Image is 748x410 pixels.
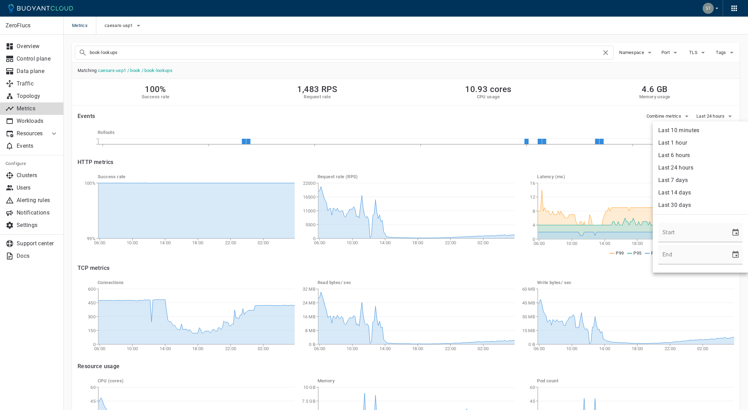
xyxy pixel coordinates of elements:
li: Last 7 days [653,174,748,186]
li: Last 10 minutes [653,124,748,137]
li: Last 30 days [653,199,748,211]
button: Choose date [729,226,742,239]
input: mm/dd/yyyy hh:mm (a|p)m [658,223,726,242]
li: Last 1 hour [653,137,748,149]
li: Last 6 hours [653,149,748,162]
input: mm/dd/yyyy hh:mm (a|p)m [658,245,726,264]
li: Last 14 days [653,186,748,199]
li: Last 24 hours [653,162,748,174]
button: Choose date [729,248,742,262]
